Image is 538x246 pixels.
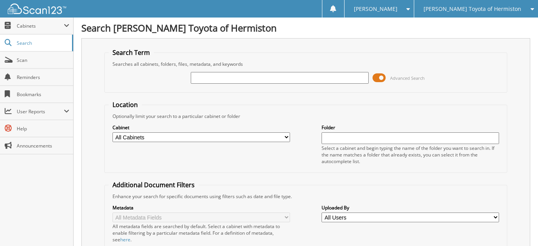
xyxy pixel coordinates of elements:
[113,223,290,243] div: All metadata fields are searched by default. Select a cabinet with metadata to enable filtering b...
[424,7,521,11] span: [PERSON_NAME] Toyota of Hermiston
[17,142,69,149] span: Announcements
[113,124,290,131] label: Cabinet
[109,48,154,57] legend: Search Term
[17,108,64,115] span: User Reports
[390,75,425,81] span: Advanced Search
[113,204,290,211] label: Metadata
[354,7,397,11] span: [PERSON_NAME]
[109,181,199,189] legend: Additional Document Filters
[109,113,503,119] div: Optionally limit your search to a particular cabinet or folder
[109,193,503,200] div: Enhance your search for specific documents using filters such as date and file type.
[81,21,530,34] h1: Search [PERSON_NAME] Toyota of Hermiston
[17,91,69,98] span: Bookmarks
[17,74,69,81] span: Reminders
[17,57,69,63] span: Scan
[17,23,64,29] span: Cabinets
[322,204,499,211] label: Uploaded By
[8,4,66,14] img: scan123-logo-white.svg
[17,125,69,132] span: Help
[17,40,68,46] span: Search
[322,145,499,165] div: Select a cabinet and begin typing the name of the folder you want to search in. If the name match...
[120,236,130,243] a: here
[109,61,503,67] div: Searches all cabinets, folders, files, metadata, and keywords
[109,100,142,109] legend: Location
[322,124,499,131] label: Folder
